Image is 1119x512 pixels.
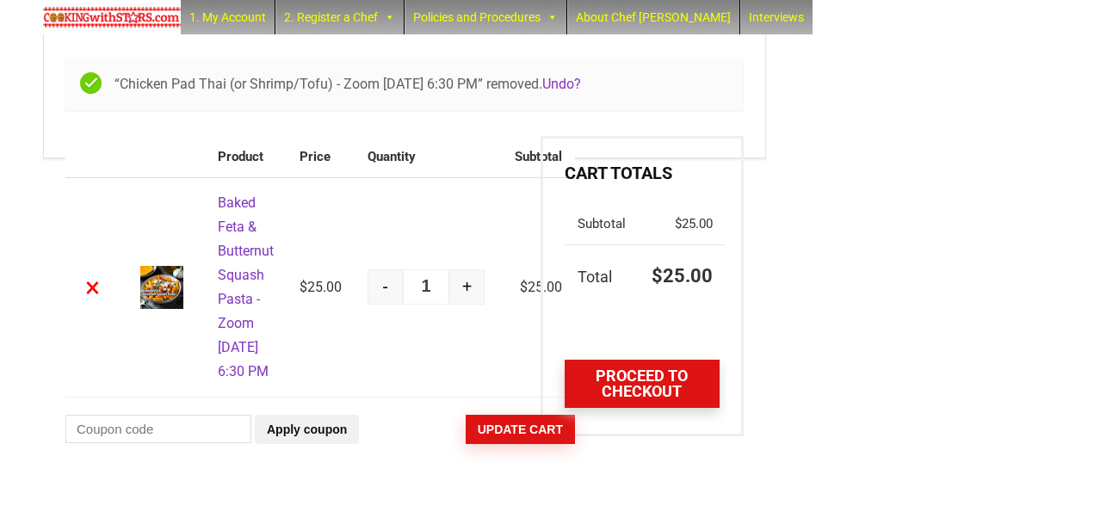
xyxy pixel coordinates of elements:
span: $ [300,279,307,295]
bdi: 25.00 [520,279,562,295]
div: “Chicken Pad Thai (or Shrimp/Tofu) - Zoom [DATE] 6:30 PM” removed. [65,58,744,111]
th: Total [565,245,639,299]
span: $ [520,279,528,295]
img: Baked Feta & Butternut Squash Pasta - Zoom Monday Oct 13, 2025 @ 6:30 PM [140,266,183,309]
bdi: 25.00 [675,216,713,231]
button: Update cart [466,415,575,444]
span: $ [652,265,663,287]
span: $ [675,216,682,231]
th: Subtotal [565,203,639,245]
th: Quantity [355,136,502,178]
th: Price [287,136,355,178]
th: Product [205,136,287,178]
a: Undo? [542,76,581,92]
a: Remove Baked Feta & Butternut Squash Pasta - Zoom Monday Oct 13, 2025 @ 6:30 PM from cart [78,274,106,301]
iframe: PayPal Message 2 [565,318,720,352]
button: - [368,269,403,305]
th: Subtotal [502,136,575,178]
bdi: 25.00 [300,279,342,295]
input: Qty [403,269,449,305]
button: Apply coupon [255,415,359,444]
a: Baked Feta & Butternut Squash Pasta - Zoom [DATE] 6:30 PM [218,194,274,379]
input: Coupon code [65,415,251,443]
h2: Cart totals [565,160,720,186]
a: Proceed to checkout [565,360,720,408]
button: + [449,269,485,305]
bdi: 25.00 [652,265,713,287]
img: Chef Paula's Cooking With Stars [43,7,181,28]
